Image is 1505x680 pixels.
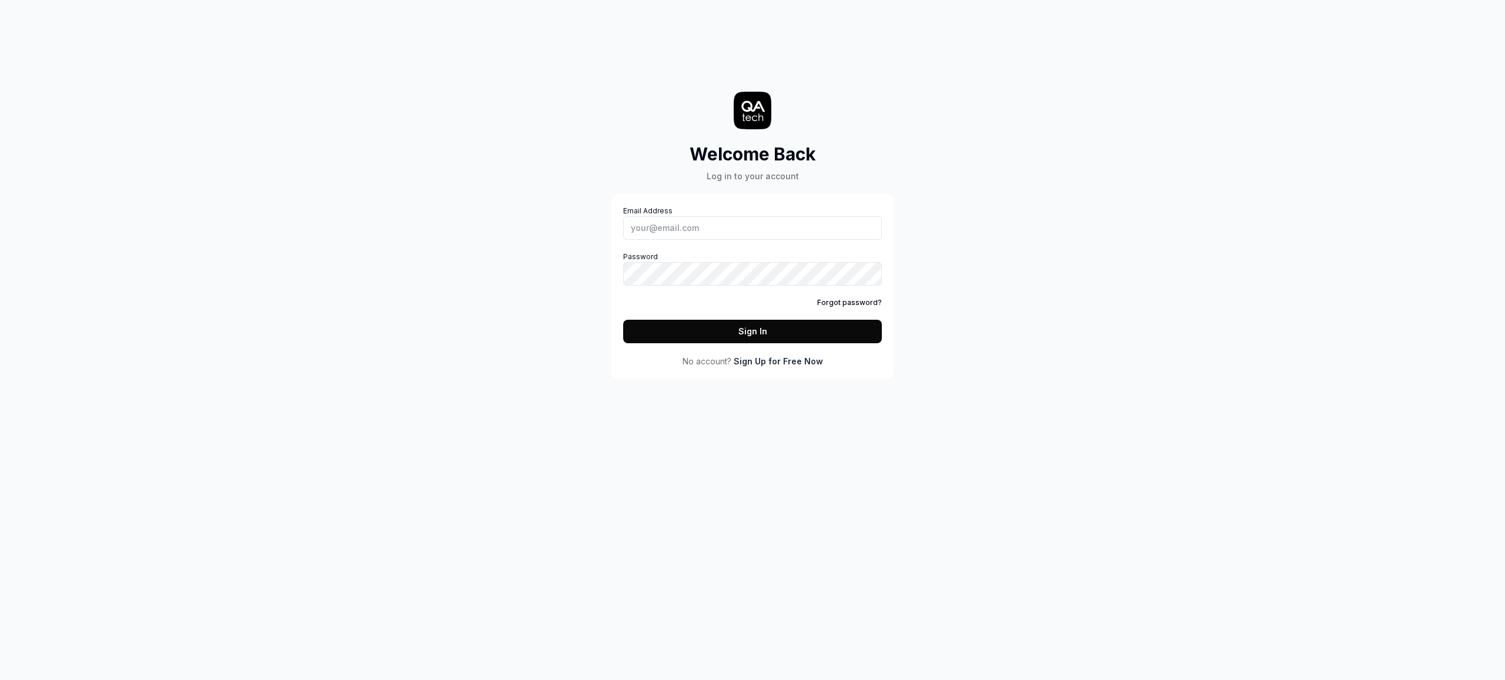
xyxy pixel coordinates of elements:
div: Log in to your account [690,170,816,182]
h2: Welcome Back [690,141,816,168]
input: Password [623,262,882,286]
a: Sign Up for Free Now [734,355,823,367]
button: Sign In [623,320,882,343]
span: No account? [683,355,731,367]
label: Email Address [623,206,882,240]
a: Forgot password? [817,297,882,308]
label: Password [623,252,882,286]
input: Email Address [623,216,882,240]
